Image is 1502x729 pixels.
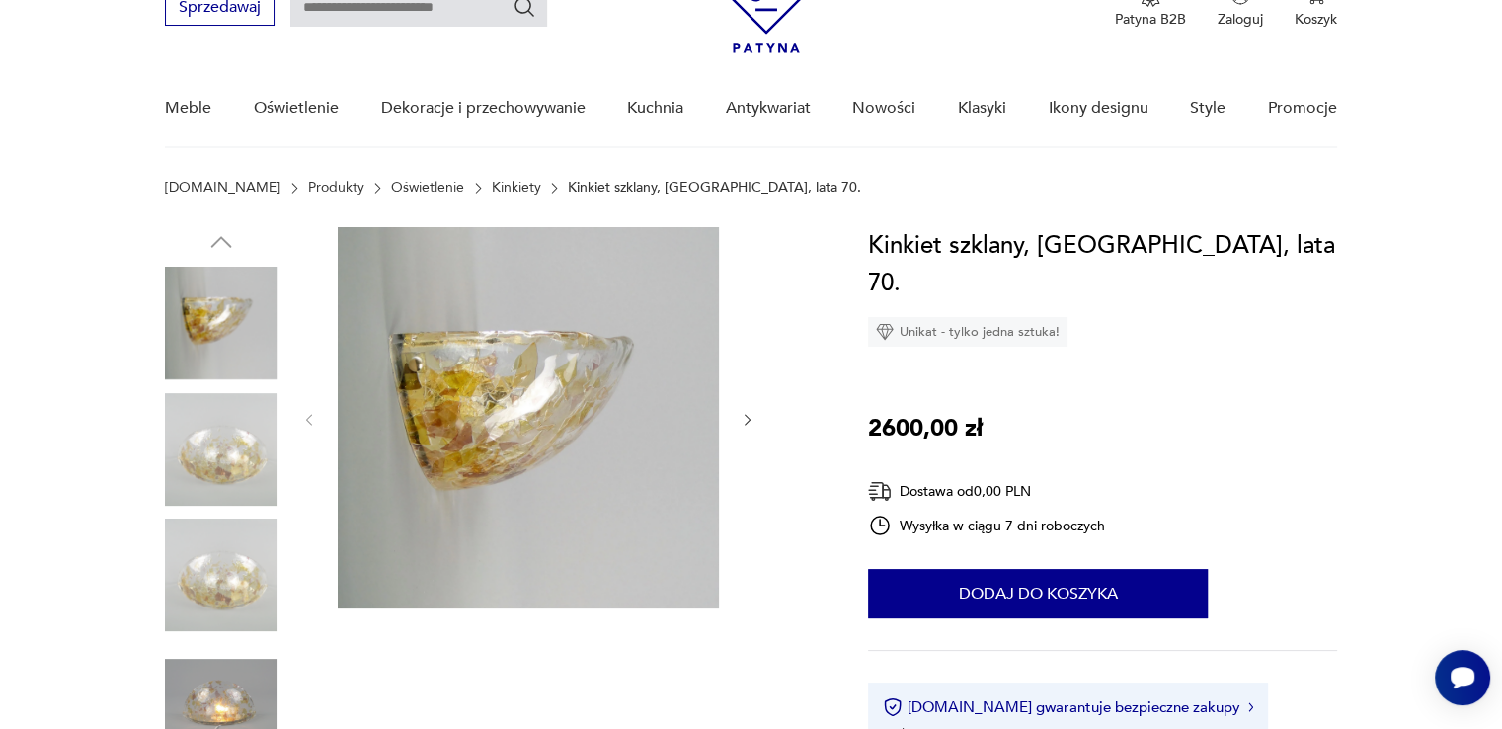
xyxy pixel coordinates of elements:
a: Dekoracje i przechowywanie [380,70,585,146]
a: Nowości [852,70,915,146]
a: [DOMAIN_NAME] [165,180,280,196]
div: Wysyłka w ciągu 7 dni roboczych [868,514,1105,537]
p: Patyna B2B [1115,10,1186,29]
a: Antykwariat [726,70,811,146]
div: Unikat - tylko jedna sztuka! [868,317,1067,347]
img: Zdjęcie produktu Kinkiet szklany, Włochy, lata 70. [338,227,719,608]
p: Zaloguj [1218,10,1263,29]
a: Style [1190,70,1225,146]
img: Ikona certyfikatu [883,697,903,717]
button: Dodaj do koszyka [868,569,1208,618]
a: Sprzedawaj [165,2,275,16]
a: Meble [165,70,211,146]
img: Ikona strzałki w prawo [1248,702,1254,712]
img: Ikona diamentu [876,323,894,341]
a: Kinkiety [492,180,541,196]
a: Kuchnia [627,70,683,146]
div: Dostawa od 0,00 PLN [868,479,1105,504]
a: Produkty [308,180,364,196]
img: Zdjęcie produktu Kinkiet szklany, Włochy, lata 70. [165,519,277,631]
a: Oświetlenie [254,70,339,146]
img: Ikona dostawy [868,479,892,504]
p: Koszyk [1295,10,1337,29]
a: Oświetlenie [391,180,464,196]
button: [DOMAIN_NAME] gwarantuje bezpieczne zakupy [883,697,1253,717]
p: Kinkiet szklany, [GEOGRAPHIC_DATA], lata 70. [568,180,861,196]
p: 2600,00 zł [868,410,983,447]
img: Zdjęcie produktu Kinkiet szklany, Włochy, lata 70. [165,267,277,379]
h1: Kinkiet szklany, [GEOGRAPHIC_DATA], lata 70. [868,227,1337,302]
a: Ikony designu [1048,70,1147,146]
iframe: Smartsupp widget button [1435,650,1490,705]
a: Klasyki [958,70,1006,146]
a: Promocje [1268,70,1337,146]
img: Zdjęcie produktu Kinkiet szklany, Włochy, lata 70. [165,393,277,506]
